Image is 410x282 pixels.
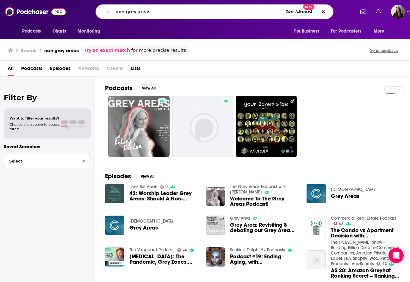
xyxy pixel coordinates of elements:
a: Show notifications dropdown [358,6,369,17]
a: The Vanguard Podcast [129,247,175,253]
button: Open AdvancedNew [283,8,315,15]
a: Grey Area: Revisiting & debating our Grey Area episodes with a special guest [230,222,299,233]
h2: Filter By [4,93,91,102]
div: Search podcasts, credits, & more... [96,4,333,19]
img: COVID-19: The Pandemic, Grey Zones, and Security Vulnerability [105,247,124,267]
img: Grey Areas [307,184,326,203]
a: Grey Areas [129,225,158,230]
h3: Search [21,47,37,53]
a: EpisodesView All [105,172,159,180]
a: COVID-19: The Pandemic, Grey Zones, and Security Vulnerability [129,254,198,265]
button: open menu [369,25,392,37]
a: Lives Set Apart [129,184,158,189]
span: Want to filter your results? [9,116,59,120]
a: The Condo vs Apartment Decision with Heather Grey-Wolf of Capital Developments [331,228,400,238]
a: The Grey Areas Podcast with Kelsey Donlon [230,184,286,195]
button: View All [137,84,160,92]
img: Podchaser - Follow, Share and Rate Podcasts [5,6,66,18]
span: For Business [294,27,319,36]
button: open menu [18,25,49,37]
a: Commercial Real Estate Podcast [331,216,396,221]
a: 42: Worship Leader Grey Areas: Should A Non-Believer Be Allowed On A Worship Team? [129,191,198,201]
span: Choose a tab above to access filters. [9,122,59,131]
a: Grey Areas [331,193,359,199]
button: open menu [73,25,108,37]
a: The David Aladdin Show - Building Billion Dollar e-Commerce Companies, Amazon Private Label, FBA,... [331,240,399,267]
a: AS 20: Amazon Greyhat Ranking Secret – Ranking with the Corporate Guys [331,268,400,279]
button: Select [4,154,91,168]
span: 53 [339,223,344,225]
span: Monitoring [78,27,100,36]
img: Grey Area: Revisiting & debating our Grey Area episodes with a special guest [206,216,225,235]
div: Open Intercom Messenger [388,248,404,263]
a: Welcome To The Grey Areas Podcast! [230,196,299,207]
span: New [303,4,314,10]
span: Networks [78,63,99,76]
span: 42 [382,262,387,265]
a: Seeking Delphi™ » Podcasts [230,247,285,253]
h2: Podcasts [105,84,132,92]
img: Grey Areas [105,216,124,235]
a: Movement Church [331,187,375,192]
a: Movement Church [129,218,173,224]
button: open menu [327,25,370,37]
span: Open Advanced [286,10,312,13]
a: Podcasts [21,63,42,76]
button: Show profile menu [391,5,405,19]
span: The Condo vs Apartment Decision with [PERSON_NAME] of Capital Developments [331,228,400,238]
a: 24 [177,248,187,252]
button: Send feedback [368,48,400,53]
h2: Episodes [105,172,131,180]
span: Credits [107,63,123,76]
span: Select [4,159,77,163]
a: Grey Area [230,216,250,221]
span: Podcast #19: Ending Aging, with [PERSON_NAME] [230,254,299,265]
span: 9 [165,186,168,188]
a: Episodes [50,63,71,76]
span: Logged in as bnmartinn [391,5,405,19]
a: 42 [376,262,387,266]
a: Try an exact match [84,47,130,54]
a: Show notifications dropdown [374,6,383,17]
span: 24 [183,249,187,252]
img: Podcast #19: Ending Aging, with Aubrey de Grey [206,247,225,267]
img: User Profile [391,5,405,19]
span: for more precise results [131,47,186,54]
span: For Podcasters [331,27,361,36]
p: Saved Searches [4,144,91,150]
a: Charts [48,25,70,37]
a: All [8,63,14,76]
a: Lists [131,63,140,76]
span: Podcasts [22,27,41,36]
span: More [374,27,384,36]
a: 9 [160,185,168,189]
a: Welcome To The Grey Areas Podcast! [206,187,225,206]
a: The Condo vs Apartment Decision with Heather Grey-Wolf of Capital Developments [307,218,326,238]
input: Search podcasts, credits, & more... [113,7,283,17]
button: open menu [290,25,327,37]
a: 53 [333,222,344,225]
a: 42: Worship Leader Grey Areas: Should A Non-Believer Be Allowed On A Worship Team? [105,184,124,203]
a: PodcastsView All [105,84,160,92]
span: Charts [53,27,66,36]
a: Podcast #19: Ending Aging, with Aubrey de Grey [230,254,299,265]
span: [MEDICAL_DATA]: The Pandemic, Grey Zones, and Security Vulnerability [129,254,198,265]
button: View All [136,173,159,180]
img: AS 20: Amazon Greyhat Ranking Secret – Ranking with the Corporate Guys [307,250,326,270]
